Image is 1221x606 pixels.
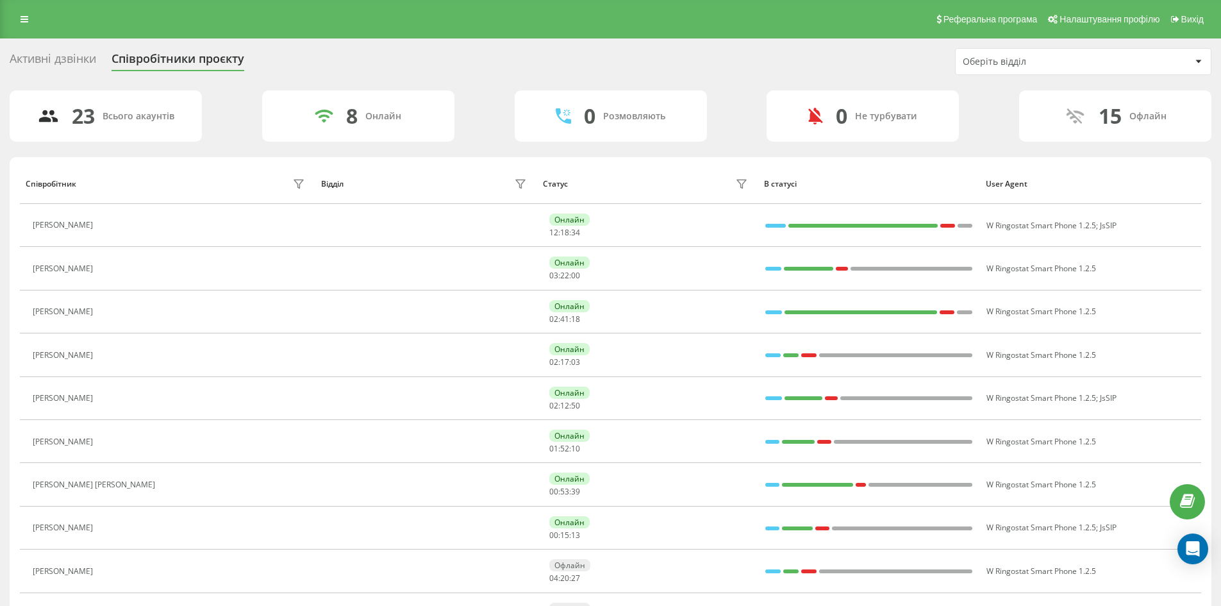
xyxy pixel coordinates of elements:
[560,443,569,454] span: 52
[560,573,569,584] span: 20
[571,314,580,324] span: 18
[549,343,590,355] div: Онлайн
[549,315,580,324] div: : :
[986,180,1195,189] div: User Agent
[560,357,569,367] span: 17
[571,357,580,367] span: 03
[571,227,580,238] span: 34
[571,270,580,281] span: 00
[26,180,76,189] div: Співробітник
[549,227,558,238] span: 12
[986,349,1096,360] span: W Ringostat Smart Phone 1.2.5
[549,400,558,411] span: 02
[72,104,95,128] div: 23
[571,573,580,584] span: 27
[549,487,580,496] div: : :
[33,351,96,360] div: [PERSON_NAME]
[549,516,590,528] div: Онлайн
[1177,534,1208,564] div: Open Intercom Messenger
[549,300,590,312] div: Онлайн
[33,437,96,446] div: [PERSON_NAME]
[571,400,580,411] span: 50
[549,530,558,541] span: 00
[549,387,590,399] div: Онлайн
[986,479,1096,490] span: W Ringostat Smart Phone 1.2.5
[549,214,590,226] div: Онлайн
[986,220,1096,231] span: W Ringostat Smart Phone 1.2.5
[986,263,1096,274] span: W Ringostat Smart Phone 1.2.5
[836,104,847,128] div: 0
[855,111,917,122] div: Не турбувати
[1100,220,1117,231] span: JsSIP
[549,443,558,454] span: 01
[560,530,569,541] span: 15
[986,306,1096,317] span: W Ringostat Smart Phone 1.2.5
[986,522,1096,533] span: W Ringostat Smart Phone 1.2.5
[571,530,580,541] span: 13
[986,436,1096,447] span: W Ringostat Smart Phone 1.2.5
[584,104,595,128] div: 0
[549,486,558,497] span: 00
[1059,14,1159,24] span: Налаштування профілю
[33,567,96,576] div: [PERSON_NAME]
[321,180,344,189] div: Відділ
[549,430,590,442] div: Онлайн
[543,180,568,189] div: Статус
[549,270,558,281] span: 03
[549,357,558,367] span: 02
[112,52,244,72] div: Співробітники проєкту
[603,111,665,122] div: Розмовляють
[986,566,1096,577] span: W Ringostat Smart Phone 1.2.5
[33,221,96,230] div: [PERSON_NAME]
[549,257,590,269] div: Онлайн
[963,56,1116,67] div: Оберіть відділ
[33,523,96,532] div: [PERSON_NAME]
[560,270,569,281] span: 22
[571,486,580,497] span: 39
[549,574,580,583] div: : :
[764,180,974,189] div: В статусі
[549,314,558,324] span: 02
[986,392,1096,403] span: W Ringostat Smart Phone 1.2.5
[560,314,569,324] span: 41
[549,573,558,584] span: 04
[1100,392,1117,403] span: JsSIP
[346,104,358,128] div: 8
[1129,111,1167,122] div: Офлайн
[549,473,590,485] div: Онлайн
[33,480,158,489] div: [PERSON_NAME] [PERSON_NAME]
[33,264,96,273] div: [PERSON_NAME]
[943,14,1038,24] span: Реферальна програма
[33,307,96,316] div: [PERSON_NAME]
[10,52,96,72] div: Активні дзвінки
[560,486,569,497] span: 53
[549,228,580,237] div: : :
[103,111,174,122] div: Всього акаунтів
[365,111,401,122] div: Онлайн
[1181,14,1204,24] span: Вихід
[1100,522,1117,533] span: JsSIP
[549,531,580,540] div: : :
[549,401,580,410] div: : :
[560,227,569,238] span: 18
[549,271,580,280] div: : :
[1099,104,1122,128] div: 15
[560,400,569,411] span: 12
[549,444,580,453] div: : :
[549,559,590,571] div: Офлайн
[549,358,580,367] div: : :
[33,394,96,403] div: [PERSON_NAME]
[571,443,580,454] span: 10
